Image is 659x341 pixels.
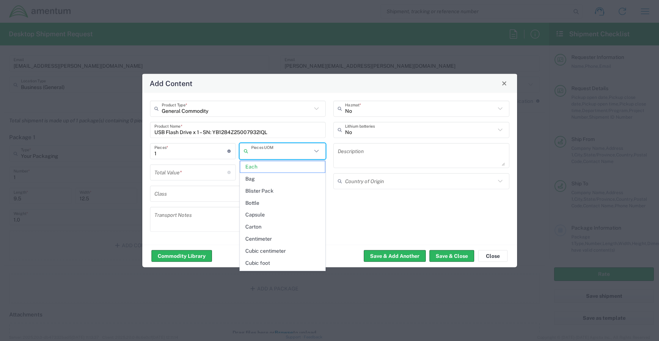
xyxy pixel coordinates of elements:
[240,173,325,185] span: Bag
[478,250,508,262] button: Close
[364,250,426,262] button: Save & Add Another
[150,78,193,89] h4: Add Content
[240,233,325,245] span: Centimeter
[240,209,325,220] span: Capsule
[240,197,325,209] span: Bottle
[499,78,509,88] button: Close
[240,161,325,173] span: Each
[151,250,212,262] button: Commodity Library
[240,269,325,281] span: Cubic meter
[240,245,325,257] span: Cubic centimeter
[240,221,325,233] span: Carton
[429,250,474,262] button: Save & Close
[240,185,325,197] span: Blister Pack
[240,257,325,269] span: Cubic foot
